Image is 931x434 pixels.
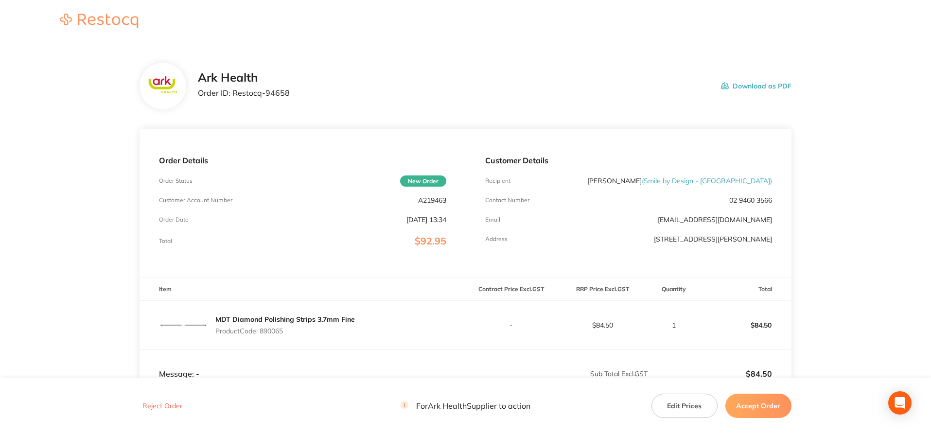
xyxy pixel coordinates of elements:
[401,401,530,411] p: For Ark Health Supplier to action
[642,176,772,185] span: ( Smile by Design - [GEOGRAPHIC_DATA] )
[159,177,193,184] p: Order Status
[140,349,465,379] td: Message: -
[159,216,189,223] p: Order Date
[51,14,148,28] img: Restocq logo
[557,278,648,301] th: RRP Price Excl. GST
[485,236,508,243] p: Address
[700,278,791,301] th: Total
[485,197,529,204] p: Contact Number
[557,321,648,329] p: $84.50
[147,75,179,97] img: c3FhZTAyaA
[701,313,791,337] p: $84.50
[159,301,208,349] img: bWx0MGNyag
[729,196,772,204] p: 02 9460 3566
[485,216,502,223] p: Emaill
[51,14,148,30] a: Restocq logo
[215,327,355,335] p: Product Code: 890065
[418,196,446,204] p: A219463
[140,402,185,411] button: Reject Order
[415,235,446,247] span: $92.95
[406,216,446,224] p: [DATE] 13:34
[658,215,772,224] a: [EMAIL_ADDRESS][DOMAIN_NAME]
[466,370,648,378] p: Sub Total Excl. GST
[466,278,557,301] th: Contract Price Excl. GST
[198,71,290,85] h2: Ark Health
[648,278,700,301] th: Quantity
[215,315,355,324] a: MDT Diamond Polishing Strips 3.7mm Fine
[485,156,772,165] p: Customer Details
[721,71,791,101] button: Download as PDF
[649,369,772,378] p: $84.50
[400,175,446,187] span: New Order
[654,235,772,243] p: [STREET_ADDRESS][PERSON_NAME]
[888,391,912,415] div: Open Intercom Messenger
[587,177,772,185] p: [PERSON_NAME]
[159,197,232,204] p: Customer Account Number
[140,278,465,301] th: Item
[159,156,446,165] p: Order Details
[725,394,791,418] button: Accept Order
[651,394,718,418] button: Edit Prices
[466,321,557,329] p: -
[198,88,290,97] p: Order ID: Restocq- 94658
[159,238,172,244] p: Total
[485,177,510,184] p: Recipient
[649,321,700,329] p: 1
